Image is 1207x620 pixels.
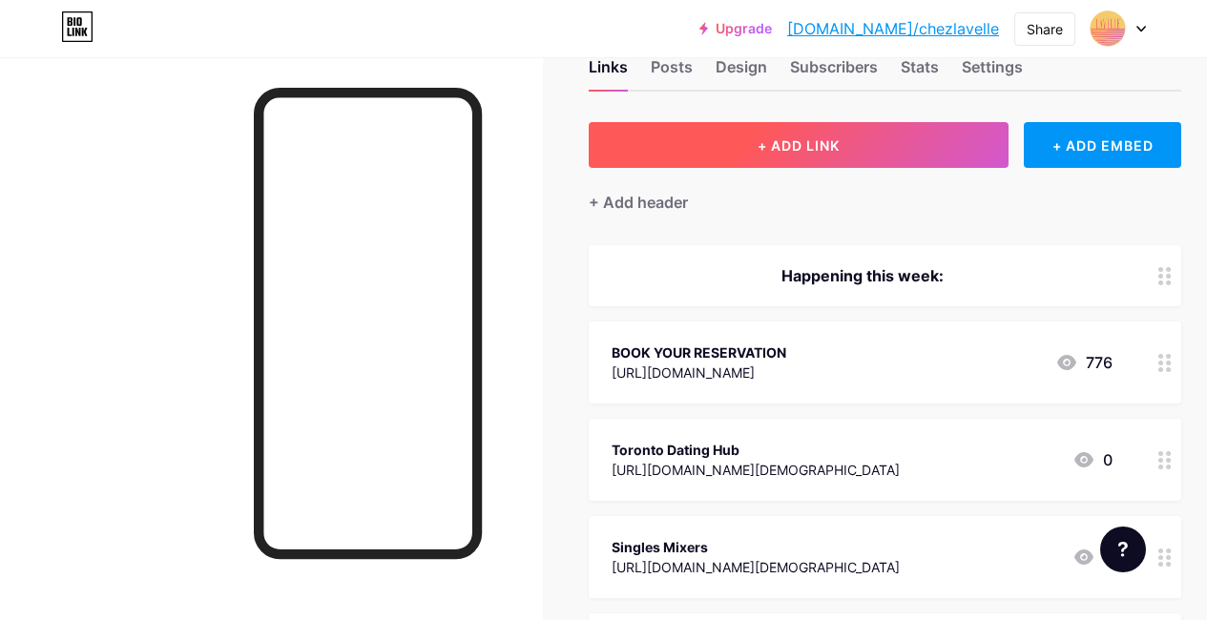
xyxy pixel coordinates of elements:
[1090,10,1126,47] img: chezlavelle
[962,55,1023,90] div: Settings
[651,55,693,90] div: Posts
[699,21,772,36] a: Upgrade
[612,460,900,480] div: [URL][DOMAIN_NAME][DEMOGRAPHIC_DATA]
[612,557,900,577] div: [URL][DOMAIN_NAME][DEMOGRAPHIC_DATA]
[790,55,878,90] div: Subscribers
[1055,351,1113,374] div: 776
[612,440,900,460] div: Toronto Dating Hub
[589,122,1009,168] button: + ADD LINK
[1024,122,1181,168] div: + ADD EMBED
[1072,546,1113,568] div: 0
[589,191,688,214] div: + Add header
[612,264,1113,287] div: Happening this week:
[612,362,786,382] div: [URL][DOMAIN_NAME]
[901,55,939,90] div: Stats
[716,55,767,90] div: Design
[1027,19,1063,39] div: Share
[758,137,840,154] span: + ADD LINK
[1072,448,1113,471] div: 0
[589,55,628,90] div: Links
[787,17,999,40] a: [DOMAIN_NAME]/chezlavelle
[612,537,900,557] div: Singles Mixers
[612,342,786,362] div: BOOK YOUR RESERVATION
